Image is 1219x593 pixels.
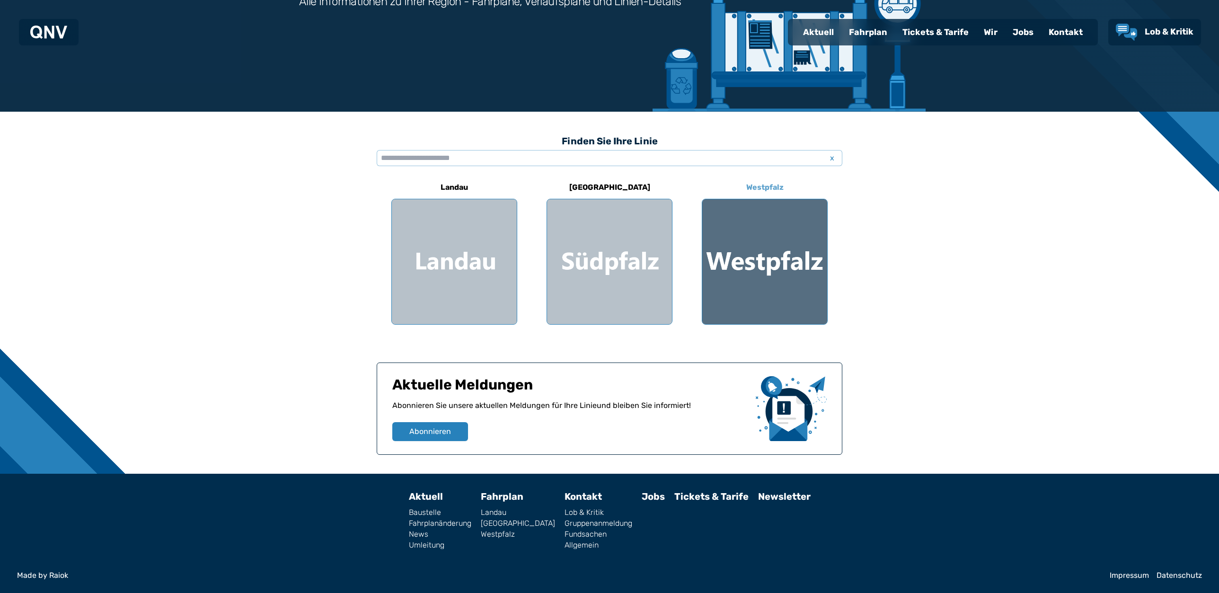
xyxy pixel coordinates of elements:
[392,376,748,400] h1: Aktuelle Meldungen
[391,176,517,325] a: Landau Region Landau
[895,20,976,44] a: Tickets & Tarife
[481,491,523,502] a: Fahrplan
[565,491,602,502] a: Kontakt
[1116,24,1193,41] a: Lob & Kritik
[481,509,555,516] a: Landau
[409,520,471,527] a: Fahrplanänderung
[437,180,472,195] h6: Landau
[481,531,555,538] a: Westpfalz
[795,20,841,44] a: Aktuell
[1145,27,1193,37] span: Lob & Kritik
[674,491,749,502] a: Tickets & Tarife
[1110,572,1149,579] a: Impressum
[841,20,895,44] a: Fahrplan
[565,509,632,516] a: Lob & Kritik
[565,531,632,538] a: Fundsachen
[377,131,842,151] h3: Finden Sie Ihre Linie
[565,520,632,527] a: Gruppenanmeldung
[409,509,471,516] a: Baustelle
[976,20,1005,44] a: Wir
[30,23,67,42] a: QNV Logo
[17,572,1102,579] a: Made by Raiok
[825,152,839,164] span: x
[758,491,811,502] a: Newsletter
[392,400,748,422] p: Abonnieren Sie unsere aktuellen Meldungen für Ihre Linie und bleiben Sie informiert!
[409,491,443,502] a: Aktuell
[409,426,451,437] span: Abonnieren
[702,176,828,325] a: Westpfalz Region Westpfalz
[756,376,827,441] img: newsletter
[30,26,67,39] img: QNV Logo
[481,520,555,527] a: [GEOGRAPHIC_DATA]
[547,176,672,325] a: [GEOGRAPHIC_DATA] Region Südpfalz
[1157,572,1202,579] a: Datenschutz
[565,541,632,549] a: Allgemein
[1005,20,1041,44] a: Jobs
[409,531,471,538] a: News
[409,541,471,549] a: Umleitung
[392,422,468,441] button: Abonnieren
[565,180,654,195] h6: [GEOGRAPHIC_DATA]
[742,180,787,195] h6: Westpfalz
[642,491,665,502] a: Jobs
[1041,20,1090,44] a: Kontakt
